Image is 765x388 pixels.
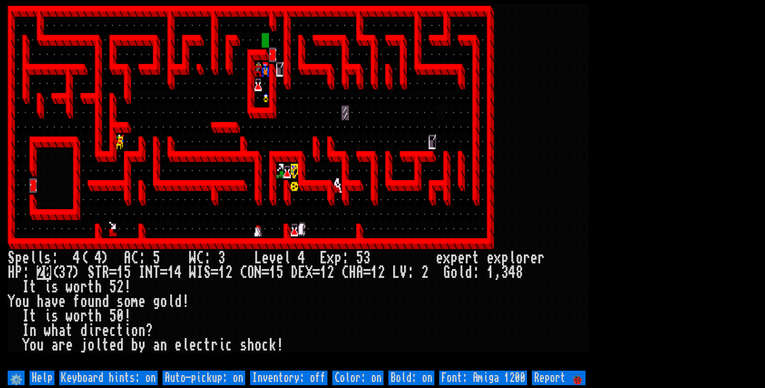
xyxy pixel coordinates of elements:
div: 1 [269,265,276,280]
div: o [124,294,131,309]
div: h [37,294,44,309]
div: C [196,251,204,265]
div: 0 [117,309,124,323]
div: r [211,338,218,353]
div: 5 [109,280,117,294]
div: e [436,251,443,265]
div: I [196,265,204,280]
div: 3 [363,251,371,265]
div: o [29,338,37,353]
div: t [29,309,37,323]
div: ? [146,323,153,338]
div: y [138,338,146,353]
div: = [363,265,371,280]
div: p [450,251,458,265]
div: T [153,265,160,280]
div: d [102,294,109,309]
div: k [269,338,276,353]
div: o [73,309,80,323]
div: e [102,323,109,338]
input: Font: Amiga 1200 [439,371,527,385]
div: r [80,280,88,294]
div: n [138,323,146,338]
div: w [44,323,51,338]
div: v [269,251,276,265]
div: = [313,265,320,280]
div: V [400,265,407,280]
div: 4 [175,265,182,280]
div: ! [276,338,283,353]
div: l [509,251,516,265]
div: N [254,265,262,280]
div: e [530,251,538,265]
div: e [458,251,465,265]
div: s [51,280,58,294]
div: h [51,323,58,338]
div: E [298,265,305,280]
div: O [247,265,254,280]
div: S [8,251,15,265]
div: 3 [501,265,509,280]
div: u [37,338,44,353]
div: l [29,251,37,265]
div: e [175,338,182,353]
div: A [124,251,131,265]
div: T [95,265,102,280]
div: S [204,265,211,280]
div: H [8,265,15,280]
div: a [153,338,160,353]
div: b [131,338,138,353]
div: a [51,338,58,353]
div: t [29,280,37,294]
div: n [160,338,167,353]
mark: 0 [44,265,51,280]
div: x [443,251,450,265]
div: I [22,309,29,323]
div: Y [22,338,29,353]
div: a [44,294,51,309]
div: : [138,251,146,265]
input: ⚙️ [8,371,25,385]
div: h [247,338,254,353]
div: C [342,265,349,280]
input: Keyboard hints: on [59,371,158,385]
div: d [117,338,124,353]
div: o [131,323,138,338]
div: l [167,294,175,309]
div: E [320,251,327,265]
div: ) [102,251,109,265]
div: 7 [66,265,73,280]
div: 8 [516,265,523,280]
div: e [138,294,146,309]
div: r [465,251,472,265]
div: 4 [298,251,305,265]
div: ! [182,294,189,309]
div: t [66,323,73,338]
div: : [22,265,29,280]
div: o [450,265,458,280]
div: e [109,338,117,353]
div: e [262,251,269,265]
input: Help [29,371,54,385]
div: 1 [117,265,124,280]
div: l [458,265,465,280]
div: W [189,251,196,265]
div: L [254,251,262,265]
div: 2 [378,265,385,280]
mark: 2 [37,265,44,280]
div: 3 [218,251,225,265]
div: h [95,309,102,323]
div: c [196,338,204,353]
div: 1 [320,265,327,280]
div: I [138,265,146,280]
input: Bold: on [388,371,434,385]
div: i [44,280,51,294]
div: 4 [509,265,516,280]
div: : [472,265,479,280]
div: ) [73,265,80,280]
div: 5 [276,265,283,280]
div: i [88,323,95,338]
input: Auto-pickup: on [163,371,245,385]
div: c [225,338,233,353]
div: 2 [421,265,429,280]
